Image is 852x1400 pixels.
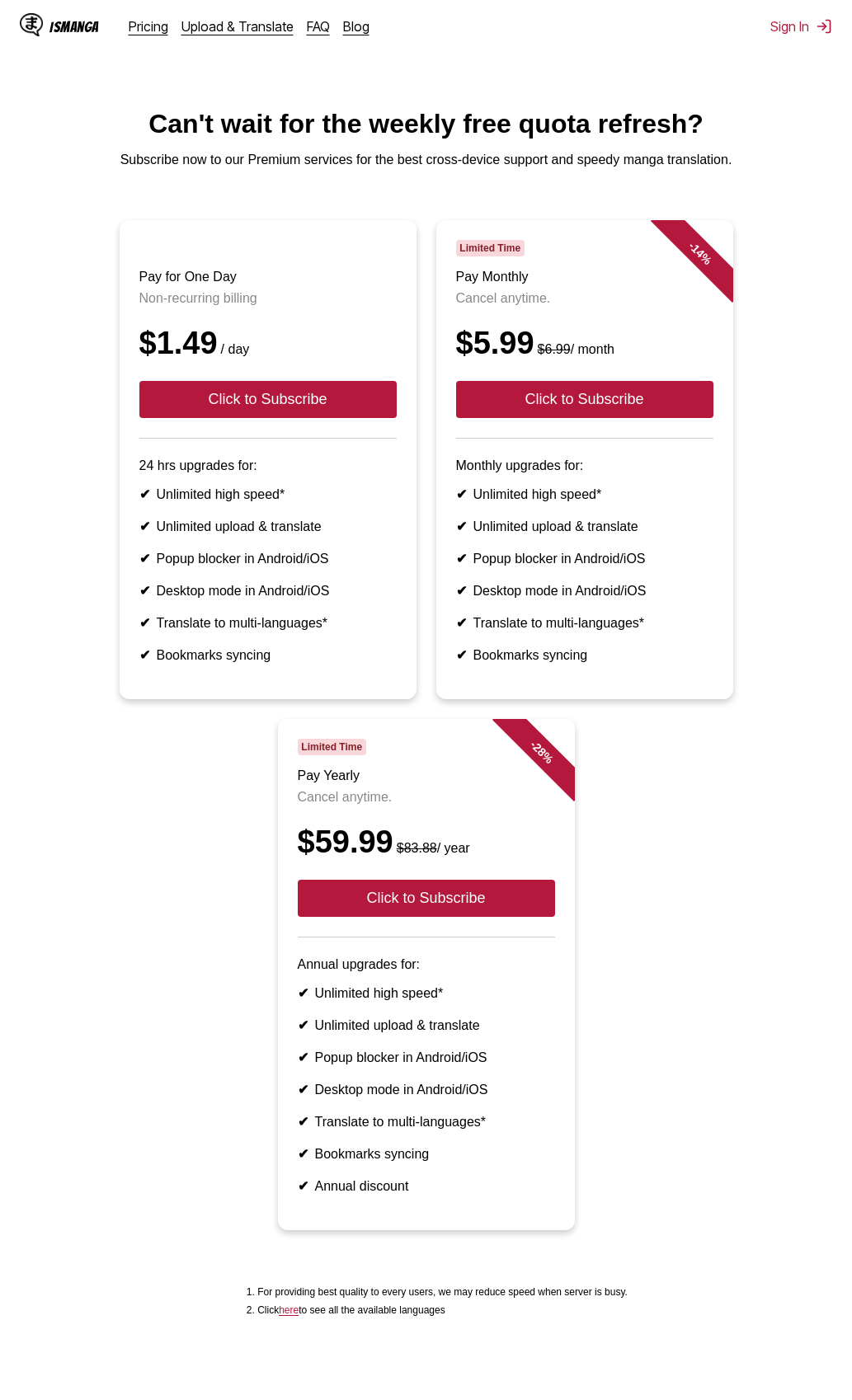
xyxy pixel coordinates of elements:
[49,19,99,35] div: IsManga
[139,551,397,566] li: Popup blocker in Android/iOS
[298,1018,308,1032] b: ✔
[298,1050,308,1064] b: ✔
[139,458,397,473] p: 24 hrs upgrades for:
[129,18,168,35] a: Pricing
[298,1082,555,1097] li: Desktop mode in Android/iOS
[257,1304,628,1316] li: Click to see all the available languages
[456,326,713,361] div: $5.99
[139,486,397,502] li: Unlimited high speed*
[139,519,397,534] li: Unlimited upload & translate
[298,768,555,783] h3: Pay Yearly
[456,487,467,501] b: ✔
[456,519,467,533] b: ✔
[816,18,832,35] img: Sign out
[770,18,832,35] button: Sign In
[139,583,397,599] li: Desktop mode in Android/iOS
[298,986,308,1000] b: ✔
[139,326,397,361] div: $1.49
[456,381,713,418] button: Click to Subscribe
[13,109,839,139] h1: Can't wait for the weekly free quota refresh?
[298,739,366,755] span: Limited Time
[298,824,555,860] div: $59.99
[139,487,150,501] b: ✔
[456,270,713,284] h3: Pay Monthly
[456,583,713,599] li: Desktop mode in Android/iOS
[492,702,591,801] div: - 28 %
[139,552,150,566] b: ✔
[298,1114,555,1130] li: Translate to multi-languages*
[139,648,150,662] b: ✔
[307,18,330,35] a: FAQ
[456,551,713,566] li: Popup blocker in Android/iOS
[298,985,555,1001] li: Unlimited high speed*
[456,291,713,306] p: Cancel anytime.
[20,13,43,36] img: IsManga Logo
[139,519,150,533] b: ✔
[20,13,129,40] a: IsManga LogoIsManga
[139,615,397,631] li: Translate to multi-languages*
[298,1179,308,1193] b: ✔
[456,519,713,534] li: Unlimited upload & translate
[139,616,150,630] b: ✔
[139,647,397,663] li: Bookmarks syncing
[298,790,555,805] p: Cancel anytime.
[397,841,437,855] s: $83.88
[456,552,467,566] b: ✔
[456,648,467,662] b: ✔
[298,1146,555,1162] li: Bookmarks syncing
[139,270,397,284] h3: Pay for One Day
[139,381,397,418] button: Click to Subscribe
[257,1286,628,1298] li: For providing best quality to every users, we may reduce speed when server is busy.
[456,240,525,256] span: Limited Time
[456,486,713,502] li: Unlimited high speed*
[298,957,555,972] p: Annual upgrades for:
[279,1304,299,1316] a: Available languages
[139,291,397,306] p: Non-recurring billing
[393,841,470,855] small: / year
[343,18,370,35] a: Blog
[298,1083,308,1097] b: ✔
[298,1115,308,1129] b: ✔
[534,342,614,356] small: / month
[650,204,749,303] div: - 14 %
[456,616,467,630] b: ✔
[181,18,294,35] a: Upload & Translate
[298,880,555,917] button: Click to Subscribe
[298,1178,555,1194] li: Annual discount
[456,458,713,473] p: Monthly upgrades for:
[218,342,250,356] small: / day
[456,615,713,631] li: Translate to multi-languages*
[538,342,571,356] s: $6.99
[298,1050,555,1065] li: Popup blocker in Android/iOS
[456,584,467,598] b: ✔
[298,1147,308,1161] b: ✔
[139,584,150,598] b: ✔
[456,647,713,663] li: Bookmarks syncing
[298,1017,555,1033] li: Unlimited upload & translate
[13,153,839,167] p: Subscribe now to our Premium services for the best cross-device support and speedy manga translat...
